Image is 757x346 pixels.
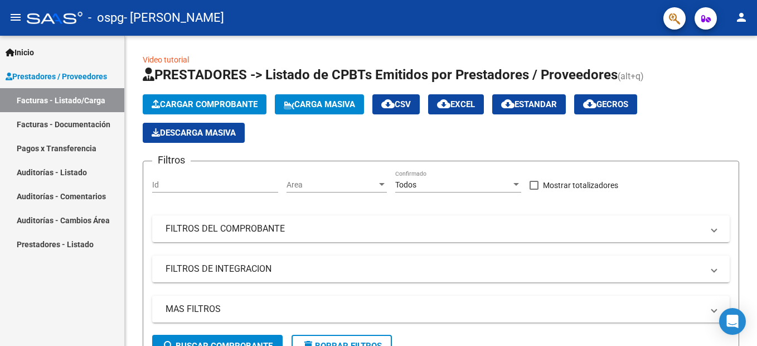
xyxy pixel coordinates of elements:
[735,11,748,24] mat-icon: person
[275,94,364,114] button: Carga Masiva
[583,99,628,109] span: Gecros
[143,123,245,143] button: Descarga Masiva
[9,11,22,24] mat-icon: menu
[143,55,189,64] a: Video tutorial
[381,97,395,110] mat-icon: cloud_download
[372,94,420,114] button: CSV
[143,123,245,143] app-download-masive: Descarga masiva de comprobantes (adjuntos)
[143,67,618,83] span: PRESTADORES -> Listado de CPBTs Emitidos por Prestadores / Proveedores
[501,97,515,110] mat-icon: cloud_download
[152,256,730,282] mat-expansion-panel-header: FILTROS DE INTEGRACION
[6,70,107,83] span: Prestadores / Proveedores
[437,97,450,110] mat-icon: cloud_download
[381,99,411,109] span: CSV
[618,71,644,81] span: (alt+q)
[166,263,703,275] mat-panel-title: FILTROS DE INTEGRACION
[152,215,730,242] mat-expansion-panel-header: FILTROS DEL COMPROBANTE
[543,179,618,192] span: Mostrar totalizadores
[166,223,703,235] mat-panel-title: FILTROS DEL COMPROBANTE
[143,94,266,114] button: Cargar Comprobante
[583,97,596,110] mat-icon: cloud_download
[6,46,34,59] span: Inicio
[501,99,557,109] span: Estandar
[574,94,637,114] button: Gecros
[152,152,191,168] h3: Filtros
[492,94,566,114] button: Estandar
[284,99,355,109] span: Carga Masiva
[166,303,703,315] mat-panel-title: MAS FILTROS
[719,308,746,335] div: Open Intercom Messenger
[428,94,484,114] button: EXCEL
[152,99,258,109] span: Cargar Comprobante
[152,296,730,323] mat-expansion-panel-header: MAS FILTROS
[287,180,377,190] span: Area
[88,6,124,30] span: - ospg
[124,6,224,30] span: - [PERSON_NAME]
[395,180,416,189] span: Todos
[437,99,475,109] span: EXCEL
[152,128,236,138] span: Descarga Masiva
